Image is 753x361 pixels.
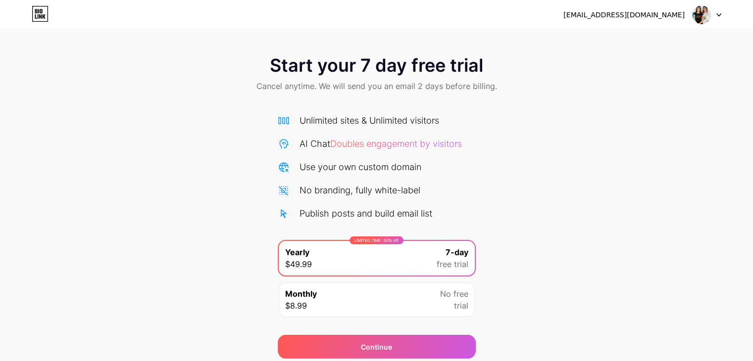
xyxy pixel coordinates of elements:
[440,288,468,300] span: No free
[361,342,392,352] div: Continue
[270,55,483,75] span: Start your 7 day free trial
[454,300,468,312] span: trial
[350,236,403,244] div: LIMITED TIME : 50% off
[300,183,420,197] div: No branding, fully white-label
[285,288,317,300] span: Monthly
[300,207,432,220] div: Publish posts and build email list
[285,258,312,270] span: $49.99
[300,160,421,174] div: Use your own custom domain
[692,5,711,24] img: picklegenes
[330,138,462,149] span: Doubles engagement by visitors
[256,80,497,92] span: Cancel anytime. We will send you an email 2 days before billing.
[446,246,468,258] span: 7-day
[563,10,685,20] div: [EMAIL_ADDRESS][DOMAIN_NAME]
[300,137,462,150] div: AI Chat
[300,114,439,127] div: Unlimited sites & Unlimited visitors
[285,246,309,258] span: Yearly
[437,258,468,270] span: free trial
[285,300,307,312] span: $8.99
